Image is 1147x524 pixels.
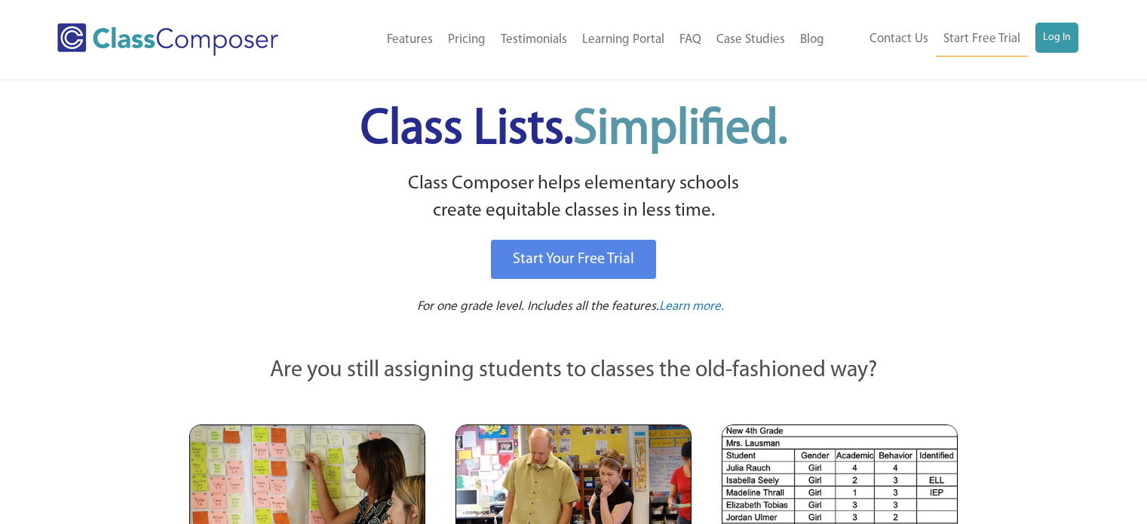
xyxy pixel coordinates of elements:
span: Start Your Free Trial [513,252,634,267]
a: Blog [793,23,832,57]
span: Learn more. [659,300,724,313]
a: Testimonials [493,23,575,57]
a: Start Your Free Trial [491,240,656,279]
span: Simplified. [573,106,787,155]
a: Pricing [440,23,493,57]
p: Are you still assigning students to classes the old-fashioned way? [189,354,958,388]
nav: Header Menu [327,23,831,57]
a: Learning Portal [575,23,672,57]
a: Learn more. [659,298,724,317]
a: Log In [1035,23,1078,53]
a: Features [379,23,440,57]
span: For one grade level. Includes all the features. [417,300,659,313]
img: Class Composer [57,23,278,56]
a: Start Free Trial [936,23,1028,57]
p: Class Composer helps elementary schools create equitable classes in less time. [187,170,961,225]
a: FAQ [672,23,709,57]
span: Class Lists. [360,106,787,155]
a: Case Studies [709,23,793,57]
a: Contact Us [862,23,936,56]
nav: Header Menu [832,23,1078,57]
